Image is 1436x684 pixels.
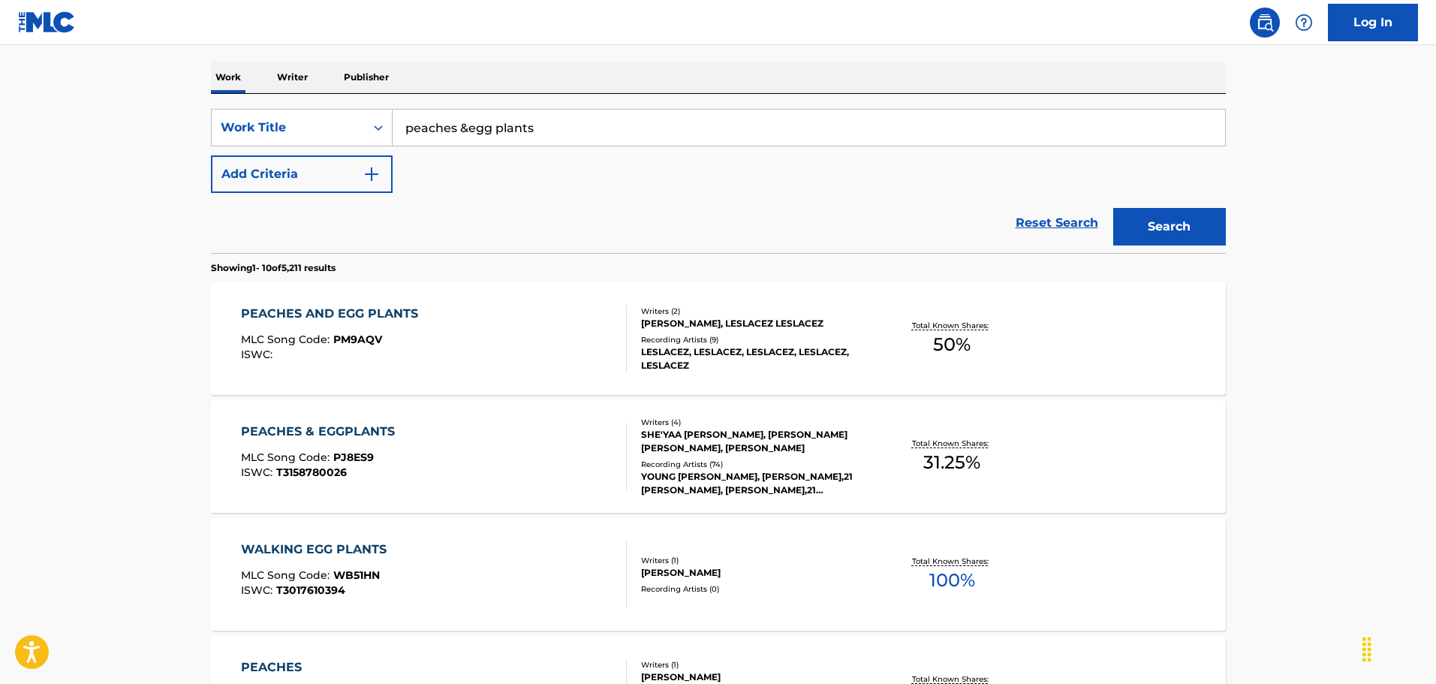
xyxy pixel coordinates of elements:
div: [PERSON_NAME] [641,670,868,684]
a: WALKING EGG PLANTSMLC Song Code:WB51HNISWC:T3017610394Writers (1)[PERSON_NAME]Recording Artists (... [211,518,1226,631]
div: Work Title [221,119,356,137]
div: LESLACEZ, LESLACEZ, LESLACEZ, LESLACEZ, LESLACEZ [641,345,868,372]
p: Total Known Shares: [912,556,992,567]
div: PEACHES AND EGG PLANTS [241,305,426,323]
p: Total Known Shares: [912,320,992,331]
span: WB51HN [333,568,380,582]
div: Writers ( 4 ) [641,417,868,428]
div: SHE'YAA [PERSON_NAME], [PERSON_NAME] [PERSON_NAME], [PERSON_NAME] [641,428,868,455]
span: T3017610394 [276,583,345,597]
div: Writers ( 2 ) [641,306,868,317]
span: PM9AQV [333,333,382,346]
div: Recording Artists ( 9 ) [641,334,868,345]
span: MLC Song Code : [241,333,333,346]
form: Search Form [211,109,1226,253]
div: WALKING EGG PLANTS [241,541,394,559]
div: Drag [1355,627,1379,672]
p: Writer [272,62,312,93]
span: 31.25 % [923,449,980,476]
div: Recording Artists ( 74 ) [641,459,868,470]
span: 100 % [929,567,975,594]
span: ISWC : [241,583,276,597]
p: Publisher [339,62,393,93]
div: YOUNG [PERSON_NAME], [PERSON_NAME],21 [PERSON_NAME], [PERSON_NAME],21 [PERSON_NAME], [PERSON_NAME... [641,470,868,497]
a: PEACHES & EGGPLANTSMLC Song Code:PJ8ES9ISWC:T3158780026Writers (4)SHE'YAA [PERSON_NAME], [PERSON_... [211,400,1226,513]
span: MLC Song Code : [241,568,333,582]
span: 50 % [933,331,971,358]
img: search [1256,14,1274,32]
p: Total Known Shares: [912,438,992,449]
a: Log In [1328,4,1418,41]
p: Showing 1 - 10 of 5,211 results [211,261,336,275]
div: Help [1289,8,1319,38]
div: Recording Artists ( 0 ) [641,583,868,595]
img: 9d2ae6d4665cec9f34b9.svg [363,165,381,183]
iframe: Chat Widget [1361,612,1436,684]
a: Public Search [1250,8,1280,38]
a: Reset Search [1008,206,1106,240]
img: help [1295,14,1313,32]
button: Search [1113,208,1226,246]
p: Work [211,62,245,93]
a: PEACHES AND EGG PLANTSMLC Song Code:PM9AQVISWC:Writers (2)[PERSON_NAME], LESLACEZ LESLACEZRecordi... [211,282,1226,395]
span: T3158780026 [276,466,347,479]
div: Writers ( 1 ) [641,555,868,566]
div: PEACHES [241,658,383,676]
span: MLC Song Code : [241,450,333,464]
span: PJ8ES9 [333,450,374,464]
img: MLC Logo [18,11,76,33]
div: [PERSON_NAME] [641,566,868,580]
span: ISWC : [241,348,276,361]
div: PEACHES & EGGPLANTS [241,423,402,441]
button: Add Criteria [211,155,393,193]
span: ISWC : [241,466,276,479]
div: Writers ( 1 ) [641,659,868,670]
div: [PERSON_NAME], LESLACEZ LESLACEZ [641,317,868,330]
